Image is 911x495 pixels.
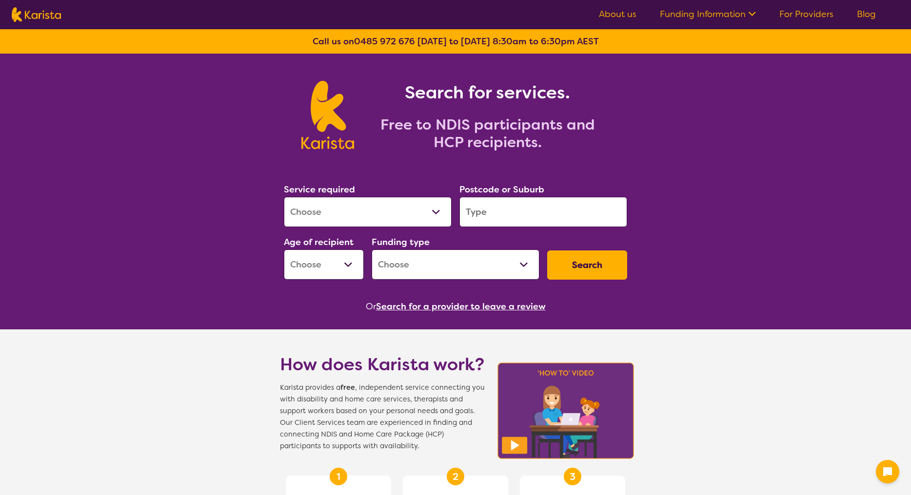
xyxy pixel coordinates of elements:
[354,36,415,47] a: 0485 972 676
[340,383,355,392] b: free
[366,116,610,151] h2: Free to NDIS participants and HCP recipients.
[301,81,354,149] img: Karista logo
[660,8,756,20] a: Funding Information
[366,299,376,314] span: Or
[779,8,833,20] a: For Providers
[564,468,581,485] div: 3
[284,236,354,248] label: Age of recipient
[459,197,627,227] input: Type
[366,81,610,104] h1: Search for services.
[313,36,599,47] b: Call us on [DATE] to [DATE] 8:30am to 6:30pm AEST
[599,8,636,20] a: About us
[330,468,347,485] div: 1
[495,360,637,462] img: Karista video
[280,382,485,452] span: Karista provides a , independent service connecting you with disability and home care services, t...
[12,7,61,22] img: Karista logo
[280,353,485,376] h1: How does Karista work?
[459,184,544,195] label: Postcode or Suburb
[376,299,546,314] button: Search for a provider to leave a review
[547,250,627,280] button: Search
[857,8,876,20] a: Blog
[447,468,464,485] div: 2
[372,236,430,248] label: Funding type
[284,184,355,195] label: Service required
